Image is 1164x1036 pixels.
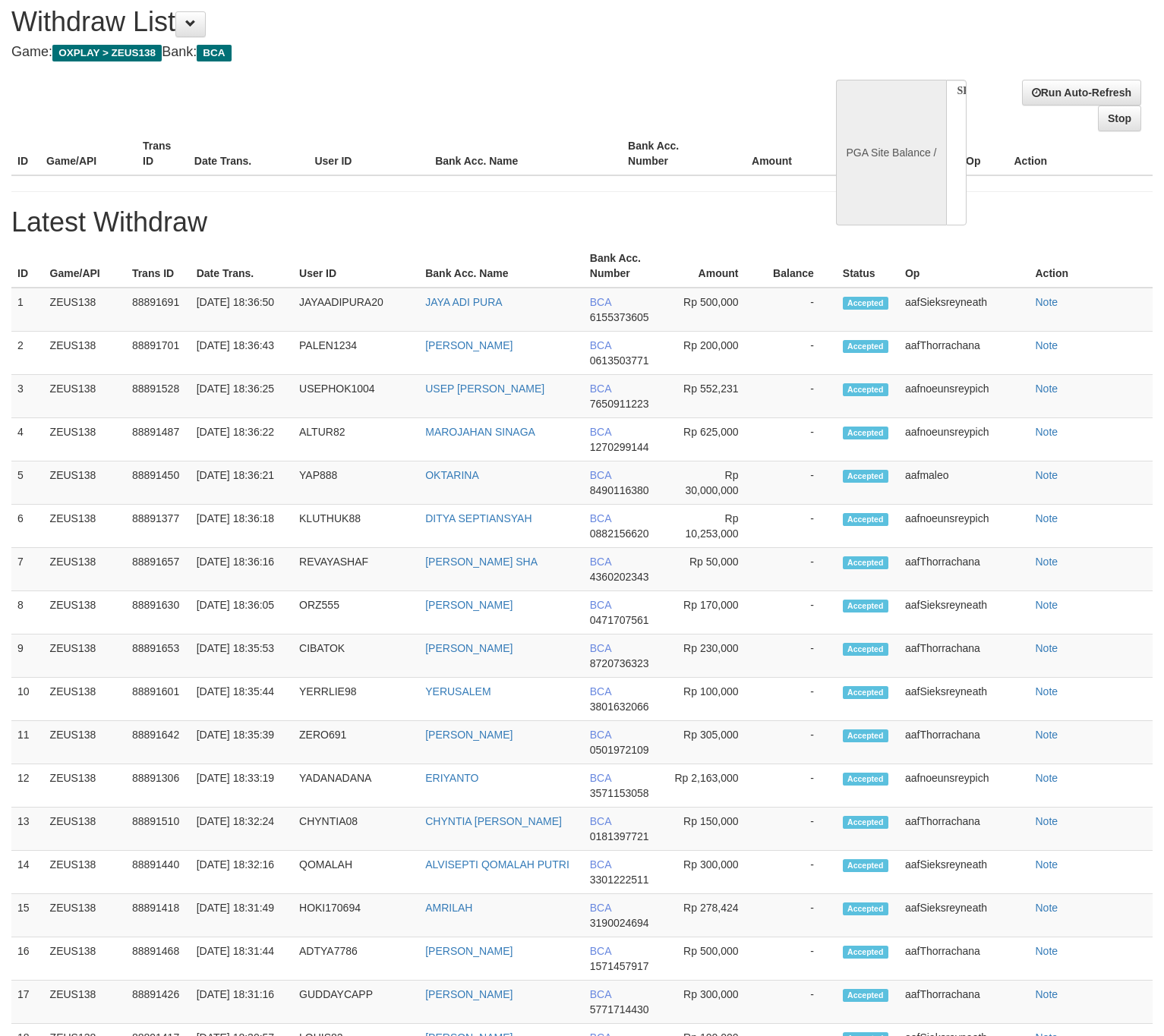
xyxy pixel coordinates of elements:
[666,548,761,591] td: Rp 50,000
[11,7,761,37] h1: Withdraw List
[293,418,419,461] td: ALTUR82
[126,678,191,721] td: 88891601
[293,332,419,375] td: PALEN1234
[1036,296,1058,308] a: Note
[126,461,191,505] td: 88891450
[666,288,761,332] td: Rp 500,000
[960,132,1008,175] th: Op
[666,721,761,764] td: Rp 305,000
[718,132,815,175] th: Amount
[762,548,837,591] td: -
[191,461,293,505] td: [DATE] 18:36:21
[899,635,1030,678] td: aafThorrachana
[666,981,761,1024] td: Rp 300,000
[11,851,44,894] td: 14
[590,858,611,871] span: BCA
[1036,729,1058,741] a: Note
[11,808,44,851] td: 13
[191,288,293,332] td: [DATE] 18:36:50
[666,678,761,721] td: Rp 100,000
[11,764,44,808] td: 12
[126,894,191,937] td: 88891418
[1036,902,1058,914] a: Note
[11,894,44,937] td: 15
[762,721,837,764] td: -
[425,729,513,741] a: [PERSON_NAME]
[666,418,761,461] td: Rp 625,000
[191,894,293,937] td: [DATE] 18:31:49
[899,591,1030,635] td: aafSieksreyneath
[590,729,611,741] span: BCA
[590,657,649,669] span: 8720736323
[293,591,419,635] td: ORZ555
[425,902,472,914] a: AMRILAH
[197,45,231,61] span: BCA
[191,244,293,288] th: Date Trans.
[899,332,1030,375] td: aafThorrachana
[126,505,191,548] td: 88891377
[1036,642,1058,654] a: Note
[762,418,837,461] td: -
[191,981,293,1024] td: [DATE] 18:31:16
[425,858,569,871] a: ALVISEPTI QOMALAH PUTRI
[762,851,837,894] td: -
[762,635,837,678] td: -
[899,808,1030,851] td: aafThorrachana
[843,946,888,959] span: Accepted
[762,505,837,548] td: -
[590,311,649,323] span: 6155373605
[191,764,293,808] td: [DATE] 18:33:19
[429,132,622,175] th: Bank Acc. Name
[126,288,191,332] td: 88891691
[52,45,162,61] span: OXPLAY > ZEUS138
[666,808,761,851] td: Rp 150,000
[899,721,1030,764] td: aafThorrachana
[425,642,513,654] a: [PERSON_NAME]
[1036,599,1058,611] a: Note
[843,729,888,742] span: Accepted
[899,937,1030,981] td: aafThorrachana
[425,599,513,611] a: [PERSON_NAME]
[762,937,837,981] td: -
[843,383,888,396] span: Accepted
[590,1003,649,1016] span: 5771714430
[191,591,293,635] td: [DATE] 18:36:05
[1036,556,1058,568] a: Note
[293,808,419,851] td: CHYNTIA08
[293,894,419,937] td: HOKI170694
[762,764,837,808] td: -
[843,989,888,1002] span: Accepted
[590,830,649,842] span: 0181397721
[11,332,44,375] td: 2
[44,635,126,678] td: ZEUS138
[293,981,419,1024] td: GUDDAYCAPP
[1036,988,1058,1000] a: Note
[1008,132,1153,175] th: Action
[293,505,419,548] td: KLUTHUK88
[590,441,649,453] span: 1270299144
[126,851,191,894] td: 88891440
[44,851,126,894] td: ZEUS138
[11,207,1153,238] h1: Latest Withdraw
[425,383,544,395] a: USEP [PERSON_NAME]
[419,244,584,288] th: Bank Acc. Name
[11,548,44,591] td: 7
[191,548,293,591] td: [DATE] 18:36:16
[762,375,837,418] td: -
[762,808,837,851] td: -
[293,678,419,721] td: YERRLIE98
[843,427,888,439] span: Accepted
[126,981,191,1024] td: 88891426
[622,132,718,175] th: Bank Acc. Number
[44,505,126,548] td: ZEUS138
[762,461,837,505] td: -
[126,244,191,288] th: Trans ID
[293,548,419,591] td: REVAYASHAF
[191,851,293,894] td: [DATE] 18:32:16
[590,383,611,395] span: BCA
[762,678,837,721] td: -
[293,851,419,894] td: QOMALAH
[899,375,1030,418] td: aafnoeunsreypich
[899,764,1030,808] td: aafnoeunsreypich
[191,332,293,375] td: [DATE] 18:36:43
